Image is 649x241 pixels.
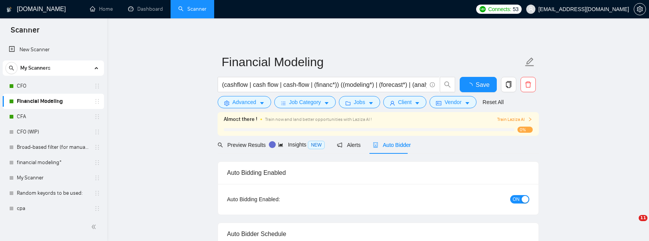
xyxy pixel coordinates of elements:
[465,100,470,106] span: caret-down
[17,78,89,94] a: CFO
[94,83,100,89] span: holder
[178,6,207,12] a: searchScanner
[278,142,325,148] span: Insights
[17,170,89,186] a: My Scanner
[17,124,89,140] a: CFO (WIP)
[521,81,535,88] span: delete
[94,129,100,135] span: holder
[91,223,99,231] span: double-left
[521,77,536,92] button: delete
[269,141,276,148] div: Tooltip anchor
[339,96,380,108] button: folderJobscaret-down
[218,142,223,148] span: search
[517,127,533,133] span: 0%
[444,98,461,106] span: Vendor
[218,96,271,108] button: settingAdvancedcaret-down
[94,144,100,150] span: holder
[623,215,641,233] iframe: Intercom live chat
[94,114,100,120] span: holder
[483,98,504,106] a: Reset All
[337,142,361,148] span: Alerts
[429,96,476,108] button: idcardVendorcaret-down
[94,175,100,181] span: holder
[476,80,490,90] span: Save
[634,3,646,15] button: setting
[525,57,535,67] span: edit
[222,80,426,90] input: Search Freelance Jobs...
[3,60,104,231] li: My Scanners
[354,98,365,106] span: Jobs
[373,142,411,148] span: Auto Bidder
[17,140,89,155] a: Broad-based filter (for manual applications)
[368,100,374,106] span: caret-down
[501,81,516,88] span: copy
[440,81,455,88] span: search
[415,100,420,106] span: caret-down
[224,115,257,124] span: Almost there !
[94,205,100,212] span: holder
[6,65,17,71] span: search
[436,100,441,106] span: idcard
[281,100,286,106] span: bars
[324,100,329,106] span: caret-down
[227,162,529,184] div: Auto Bidding Enabled
[17,201,89,216] a: cpa
[528,7,534,12] span: user
[639,215,647,221] span: 11
[5,24,46,41] span: Scanner
[265,117,372,122] span: Train now and land better opportunities with Laziza AI !
[227,195,328,204] div: Auto Bidding Enabled:
[94,160,100,166] span: holder
[218,142,266,148] span: Preview Results
[94,190,100,196] span: holder
[308,141,325,149] span: NEW
[3,42,104,57] li: New Scanner
[528,117,532,122] span: right
[497,116,532,123] button: Train Laziza AI
[17,186,89,201] a: Random keyords to be used:
[289,98,321,106] span: Job Category
[20,60,50,76] span: My Scanners
[90,6,113,12] a: homeHome
[467,83,476,89] span: loading
[233,98,256,106] span: Advanced
[390,100,395,106] span: user
[501,77,516,92] button: copy
[278,142,283,147] span: area-chart
[513,5,519,13] span: 53
[128,6,163,12] a: dashboardDashboard
[17,155,89,170] a: financial modeling*
[345,100,351,106] span: folder
[259,100,265,106] span: caret-down
[430,82,435,87] span: info-circle
[94,98,100,104] span: holder
[460,77,497,92] button: Save
[337,142,342,148] span: notification
[9,42,98,57] a: New Scanner
[634,6,646,12] a: setting
[224,100,229,106] span: setting
[7,3,12,16] img: logo
[488,5,511,13] span: Connects:
[398,98,412,106] span: Client
[222,52,523,72] input: Scanner name...
[373,142,378,148] span: robot
[480,6,486,12] img: upwork-logo.png
[383,96,427,108] button: userClientcaret-down
[5,62,18,74] button: search
[17,109,89,124] a: CFA
[274,96,336,108] button: barsJob Categorycaret-down
[17,94,89,109] a: Financial Modeling
[440,77,455,92] button: search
